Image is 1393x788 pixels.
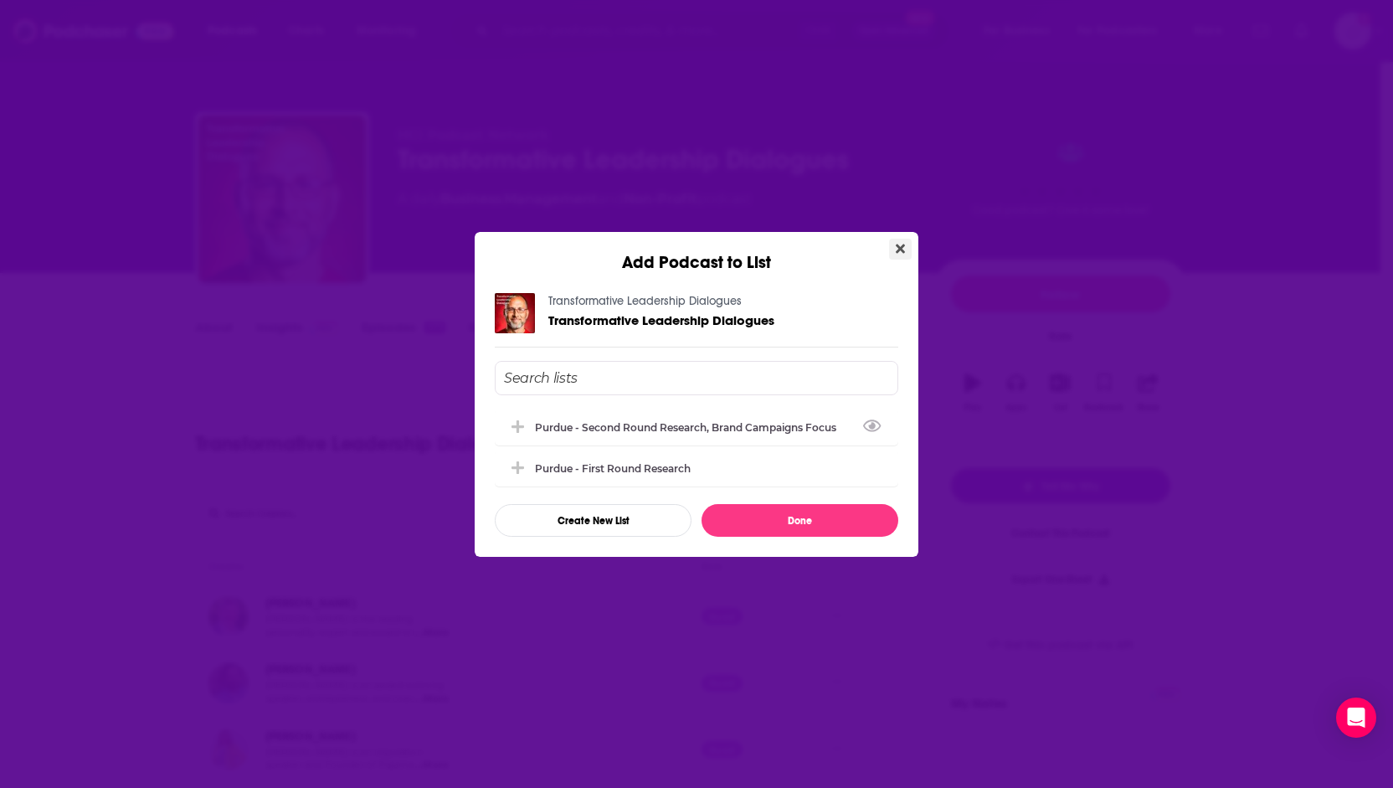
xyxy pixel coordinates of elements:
button: Close [889,239,912,260]
div: Add Podcast To List [495,361,898,537]
div: Open Intercom Messenger [1336,698,1376,738]
img: Transformative Leadership Dialogues [495,293,535,333]
div: Purdue - Second Round Research, Brand Campaigns Focus [495,409,898,446]
span: Transformative Leadership Dialogues [548,312,774,328]
a: Transformative Leadership Dialogues [548,313,774,327]
button: Create New List [495,504,691,537]
div: Purdue - First Round Research [495,450,898,487]
a: Transformative Leadership Dialogues [548,294,742,308]
button: View Link [836,430,846,432]
input: Search lists [495,361,898,395]
div: Add Podcast to List [475,232,918,273]
div: Purdue - First Round Research [535,462,691,475]
button: Done [702,504,898,537]
div: Purdue - Second Round Research, Brand Campaigns Focus [535,421,846,434]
